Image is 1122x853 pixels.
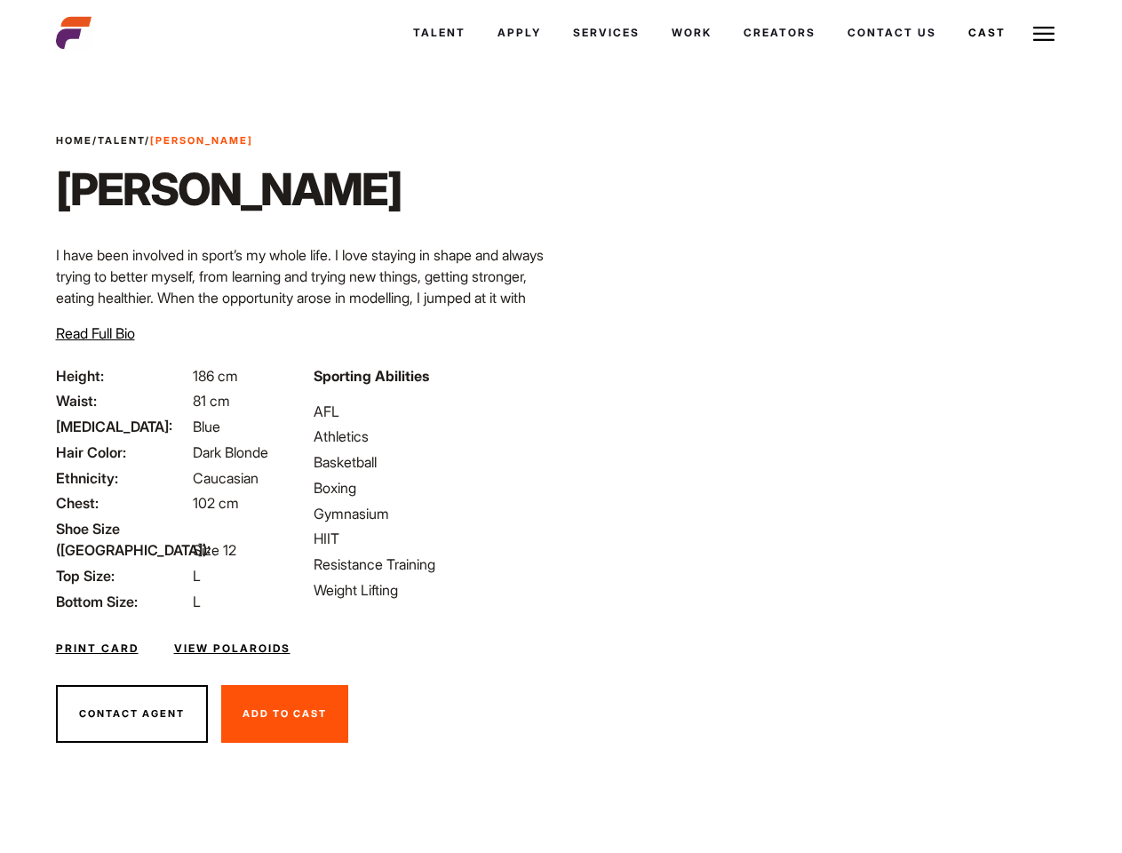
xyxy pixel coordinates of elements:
span: Ethnicity: [56,467,189,489]
h1: [PERSON_NAME] [56,163,402,216]
p: I have been involved in sport’s my whole life. I love staying in shape and always trying to bette... [56,244,551,415]
span: Height: [56,365,189,387]
a: Talent [98,134,145,147]
img: Burger icon [1033,23,1054,44]
a: Talent [397,9,481,57]
a: Services [557,9,656,57]
span: Caucasian [193,469,259,487]
span: [MEDICAL_DATA]: [56,416,189,437]
li: Basketball [314,451,550,473]
button: Read Full Bio [56,323,135,344]
span: Top Size: [56,565,189,586]
span: Blue [193,418,220,435]
span: Waist: [56,390,189,411]
span: 102 cm [193,494,239,512]
li: Boxing [314,477,550,498]
li: HIIT [314,528,550,549]
a: Print Card [56,641,139,657]
button: Add To Cast [221,685,348,744]
a: View Polaroids [174,641,290,657]
a: Creators [728,9,832,57]
span: / / [56,133,253,148]
span: Bottom Size: [56,591,189,612]
span: Add To Cast [243,707,327,720]
li: Gymnasium [314,503,550,524]
li: Resistance Training [314,554,550,575]
a: Cast [952,9,1022,57]
a: Work [656,9,728,57]
strong: [PERSON_NAME] [150,134,253,147]
span: 186 cm [193,367,238,385]
span: Hair Color: [56,442,189,463]
span: Shoe Size ([GEOGRAPHIC_DATA]): [56,518,189,561]
a: Contact Us [832,9,952,57]
li: Weight Lifting [314,579,550,601]
li: Athletics [314,426,550,447]
span: Chest: [56,492,189,514]
span: Read Full Bio [56,324,135,342]
a: Home [56,134,92,147]
img: cropped-aefm-brand-fav-22-square.png [56,15,92,51]
span: Dark Blonde [193,443,268,461]
li: AFL [314,401,550,422]
span: L [193,567,201,585]
span: L [193,593,201,610]
span: 81 cm [193,392,230,410]
a: Apply [481,9,557,57]
strong: Sporting Abilities [314,367,429,385]
button: Contact Agent [56,685,208,744]
span: Size 12 [193,541,236,559]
